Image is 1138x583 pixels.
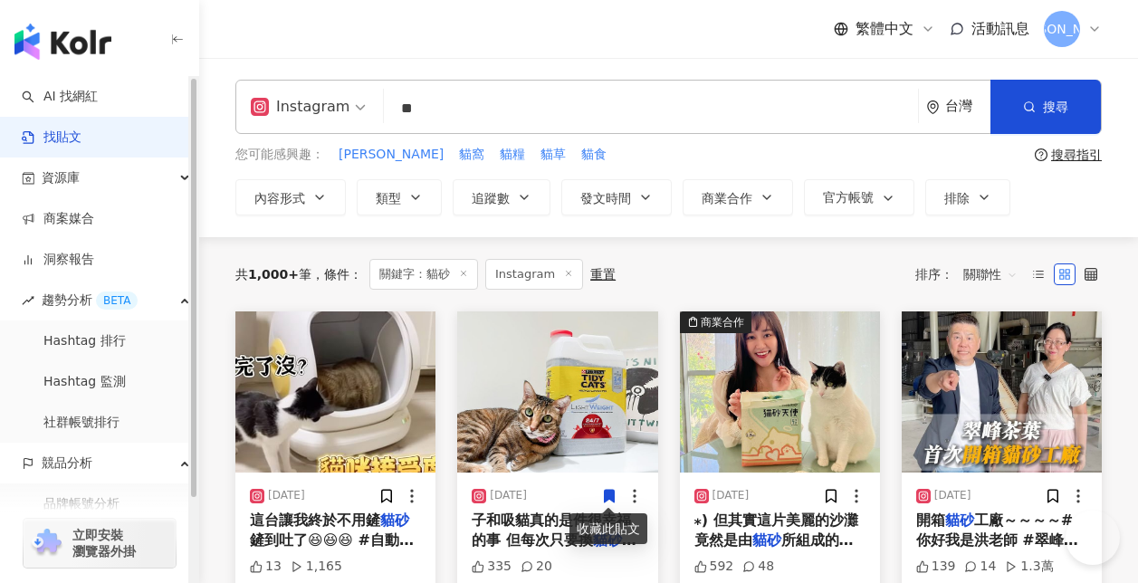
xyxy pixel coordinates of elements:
[472,558,512,576] div: 335
[251,92,349,121] div: Instagram
[590,267,616,282] div: 重置
[485,259,583,290] span: Instagram
[916,511,1078,569] span: 工廠～～～～#你好我是洪老師 #翠峰茶葉 #茶葉 #
[915,260,1028,289] div: 排序：
[683,179,793,215] button: 商業合作
[990,80,1101,134] button: 搜尋
[694,511,858,549] span: ̴̛⁎) 但其實這片美麗的沙灘 竟然是由
[916,511,945,529] span: 開箱
[22,129,81,147] a: 找貼文
[490,488,527,503] div: [DATE]
[268,488,305,503] div: [DATE]
[369,259,478,290] span: 關鍵字：貓砂
[581,146,607,164] span: 貓食
[22,88,98,106] a: searchAI 找網紅
[561,179,672,215] button: 發文時間
[823,190,874,205] span: 官方帳號
[457,311,657,473] img: post-image
[339,146,444,164] span: [PERSON_NAME]
[42,158,80,198] span: 資源庫
[752,531,781,549] mark: 貓砂
[694,558,734,576] div: 592
[500,146,525,164] span: 貓糧
[856,19,913,39] span: 繁體中文
[964,558,996,576] div: 14
[248,267,299,282] span: 1,000+
[254,191,305,205] span: 內容形式
[701,313,744,331] div: 商業合作
[459,146,484,164] span: 貓窩
[742,558,774,576] div: 48
[235,311,435,473] img: post-image
[712,488,750,503] div: [DATE]
[22,294,34,307] span: rise
[22,251,94,269] a: 洞察報告
[971,20,1029,37] span: 活動訊息
[680,311,880,473] div: post-image商業合作
[43,332,126,350] a: Hashtag 排行
[540,145,567,165] button: 貓草
[235,267,311,282] div: 共 筆
[250,531,414,549] span: 鏟到吐了😆😆😆 #自動
[43,373,126,391] a: Hashtag 監測
[24,519,176,568] a: chrome extension立即安裝 瀏覽器外掛
[1005,558,1053,576] div: 1.3萬
[499,145,526,165] button: 貓糧
[291,558,342,576] div: 1,165
[72,527,136,559] span: 立即安裝 瀏覽器外掛
[235,146,324,164] span: 您可能感興趣：
[338,145,445,165] button: [PERSON_NAME]
[521,558,552,576] div: 20
[944,191,970,205] span: 排除
[945,99,990,114] div: 台灣
[945,511,974,529] mark: 貓砂
[29,529,64,558] img: chrome extension
[580,191,631,205] span: 發文時間
[42,280,138,320] span: 趨勢分析
[902,311,1102,473] img: post-image
[311,267,362,282] span: 條件 ：
[926,100,940,114] span: environment
[1066,511,1120,565] iframe: Help Scout Beacon - Open
[804,179,914,215] button: 官方帳號
[963,260,1018,289] span: 關聯性
[593,531,636,549] mark: 貓砂
[250,511,380,529] span: 這台讓我終於不用鏟
[458,145,485,165] button: 貓窩
[472,511,631,549] span: 子和吸貓真的是件很幸福的事 但每次只要換
[42,443,92,483] span: 競品分析
[43,414,120,432] a: 社群帳號排行
[934,488,971,503] div: [DATE]
[380,511,409,529] mark: 貓砂
[540,146,566,164] span: 貓草
[96,291,138,310] div: BETA
[376,191,401,205] span: 類型
[1009,19,1114,39] span: [PERSON_NAME]
[580,145,607,165] button: 貓食
[453,179,550,215] button: 追蹤數
[1051,148,1102,162] div: 搜尋指引
[916,558,956,576] div: 139
[680,311,880,473] img: post-image
[235,179,346,215] button: 內容形式
[925,179,1010,215] button: 排除
[14,24,111,60] img: logo
[1035,148,1047,161] span: question-circle
[472,191,510,205] span: 追蹤數
[357,179,442,215] button: 類型
[250,558,282,576] div: 13
[569,513,647,544] div: 收藏此貼文
[694,531,854,569] span: 所組成的唷 要介紹的就是這款品牌
[22,210,94,228] a: 商案媒合
[702,191,752,205] span: 商業合作
[1043,100,1068,114] span: 搜尋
